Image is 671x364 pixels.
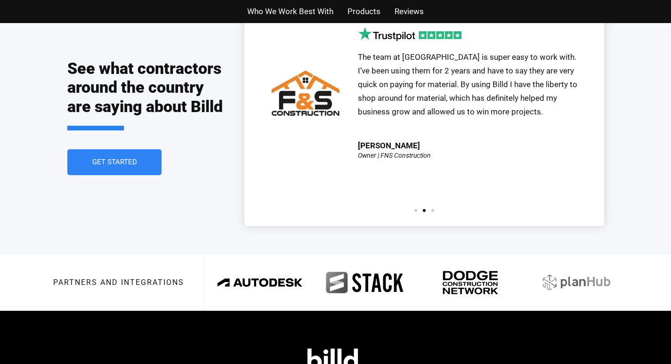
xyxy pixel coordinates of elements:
[247,5,333,18] a: Who We Work Best With
[348,5,380,18] a: Products
[358,142,420,150] div: [PERSON_NAME]
[67,149,162,175] a: Get Started
[431,209,434,212] span: Go to slide 3
[259,27,590,199] div: 2 / 3
[358,52,577,116] span: The team at [GEOGRAPHIC_DATA] is super easy to work with. I’ve been using them for 2 years and ha...
[423,209,426,212] span: Go to slide 2
[358,152,431,159] div: Owner | FNS Construction
[395,5,424,18] a: Reviews
[92,159,137,166] span: Get Started
[67,59,226,130] h2: See what contractors around the country are saying about Billd
[53,279,184,286] h3: Partners and integrations
[414,209,417,212] span: Go to slide 1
